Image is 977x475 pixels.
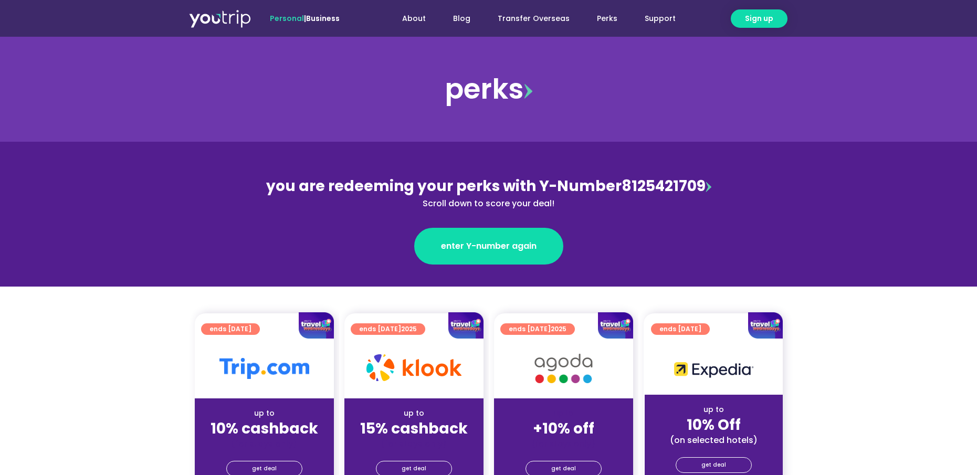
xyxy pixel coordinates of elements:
a: Blog [439,9,484,28]
a: get deal [676,457,752,473]
div: up to [353,408,475,419]
nav: Menu [368,9,689,28]
a: Transfer Overseas [484,9,583,28]
a: Business [306,13,340,24]
a: About [388,9,439,28]
div: (for stays only) [353,438,475,449]
strong: 10% cashback [211,418,318,439]
span: you are redeeming your perks with Y-Number [266,176,622,196]
div: (for stays only) [203,438,325,449]
strong: +10% off [533,418,594,439]
span: up to [554,408,573,418]
span: Sign up [745,13,773,24]
a: enter Y-number again [414,228,563,265]
span: Personal [270,13,304,24]
a: Perks [583,9,631,28]
div: 8125421709 [261,175,717,210]
div: up to [203,408,325,419]
a: Sign up [731,9,787,28]
div: (on selected hotels) [653,435,774,446]
strong: 10% Off [687,415,741,435]
a: Support [631,9,689,28]
span: | [270,13,340,24]
span: enter Y-number again [441,240,537,252]
span: get deal [701,458,726,472]
div: up to [653,404,774,415]
div: (for stays only) [502,438,625,449]
div: Scroll down to score your deal! [261,197,717,210]
strong: 15% cashback [360,418,468,439]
